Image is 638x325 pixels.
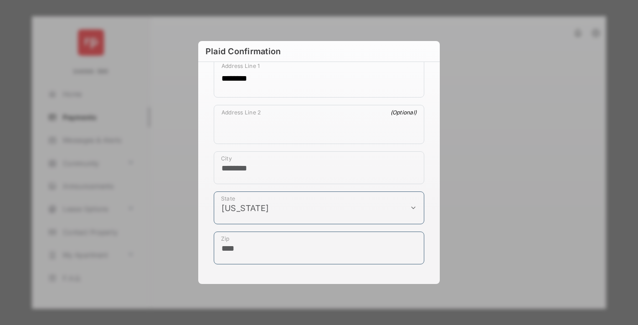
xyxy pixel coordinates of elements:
[198,41,440,62] h6: Plaid Confirmation
[214,151,424,184] div: payment_method_screening[postal_addresses][locality]
[214,232,424,264] div: payment_method_screening[postal_addresses][postalCode]
[214,105,424,144] div: payment_method_screening[postal_addresses][addressLine2]
[214,58,424,98] div: payment_method_screening[postal_addresses][addressLine1]
[214,191,424,224] div: payment_method_screening[postal_addresses][administrativeArea]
